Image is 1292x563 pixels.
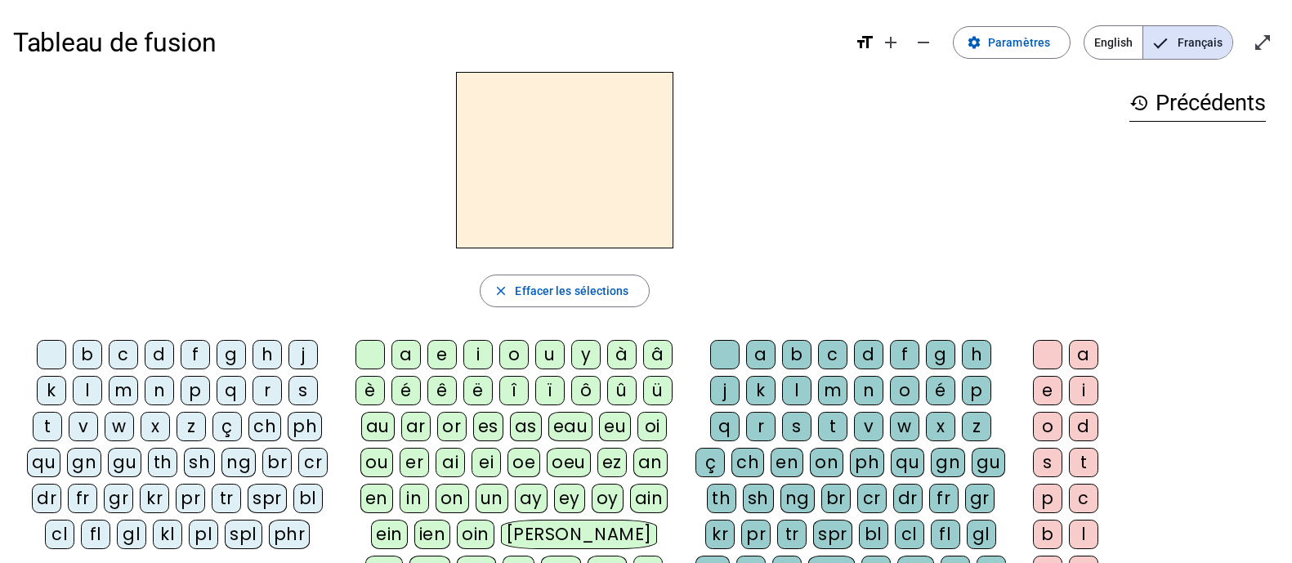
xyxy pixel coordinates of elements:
div: n [854,376,883,405]
div: er [400,448,429,477]
div: ien [414,520,451,549]
div: dr [893,484,923,513]
div: kr [140,484,169,513]
div: th [148,448,177,477]
div: g [217,340,246,369]
div: sh [743,484,774,513]
div: f [181,340,210,369]
div: on [436,484,469,513]
div: gn [67,448,101,477]
div: ph [288,412,322,441]
div: kl [153,520,182,549]
div: ë [463,376,493,405]
button: Paramètres [953,26,1071,59]
div: as [510,412,542,441]
div: e [1033,376,1062,405]
span: Paramètres [988,33,1050,52]
div: in [400,484,429,513]
div: ng [780,484,815,513]
div: d [145,340,174,369]
div: [PERSON_NAME] [501,520,657,549]
h1: Tableau de fusion [13,16,842,69]
div: x [926,412,955,441]
div: an [633,448,668,477]
mat-button-toggle-group: Language selection [1084,25,1233,60]
div: gu [972,448,1005,477]
div: on [810,448,843,477]
div: û [607,376,637,405]
div: h [253,340,282,369]
div: a [391,340,421,369]
div: ç [695,448,725,477]
div: p [1033,484,1062,513]
div: un [476,484,508,513]
div: ai [436,448,465,477]
div: sh [184,448,215,477]
div: f [890,340,919,369]
div: ein [371,520,408,549]
div: ph [850,448,884,477]
div: d [1069,412,1098,441]
div: gr [965,484,995,513]
div: d [854,340,883,369]
div: j [710,376,740,405]
div: spr [813,520,852,549]
div: oeu [547,448,591,477]
div: i [1069,376,1098,405]
button: Effacer les sélections [480,275,649,307]
div: b [782,340,811,369]
div: br [821,484,851,513]
div: q [710,412,740,441]
div: ch [248,412,281,441]
div: a [1069,340,1098,369]
div: l [1069,520,1098,549]
div: tr [777,520,807,549]
div: a [746,340,776,369]
div: en [360,484,393,513]
div: r [253,376,282,405]
div: es [473,412,503,441]
div: v [69,412,98,441]
div: fr [68,484,97,513]
div: p [181,376,210,405]
div: oe [507,448,540,477]
div: qu [27,448,60,477]
button: Diminuer la taille de la police [907,26,940,59]
div: gl [967,520,996,549]
div: ü [643,376,673,405]
div: s [782,412,811,441]
mat-icon: history [1129,93,1149,113]
div: r [746,412,776,441]
div: pr [176,484,205,513]
div: ê [427,376,457,405]
div: gu [108,448,141,477]
div: à [607,340,637,369]
div: fr [929,484,959,513]
div: o [1033,412,1062,441]
div: é [391,376,421,405]
div: i [463,340,493,369]
div: fl [81,520,110,549]
div: cl [895,520,924,549]
span: Français [1143,26,1232,59]
div: j [288,340,318,369]
div: ei [472,448,501,477]
div: z [962,412,991,441]
div: gn [931,448,965,477]
div: gl [117,520,146,549]
div: b [1033,520,1062,549]
div: cr [857,484,887,513]
div: m [109,376,138,405]
div: ar [401,412,431,441]
div: k [37,376,66,405]
div: ez [597,448,627,477]
div: au [361,412,395,441]
div: e [427,340,457,369]
div: t [818,412,847,441]
div: t [33,412,62,441]
div: s [288,376,318,405]
div: ng [221,448,256,477]
div: q [217,376,246,405]
div: eau [548,412,593,441]
mat-icon: add [881,33,901,52]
